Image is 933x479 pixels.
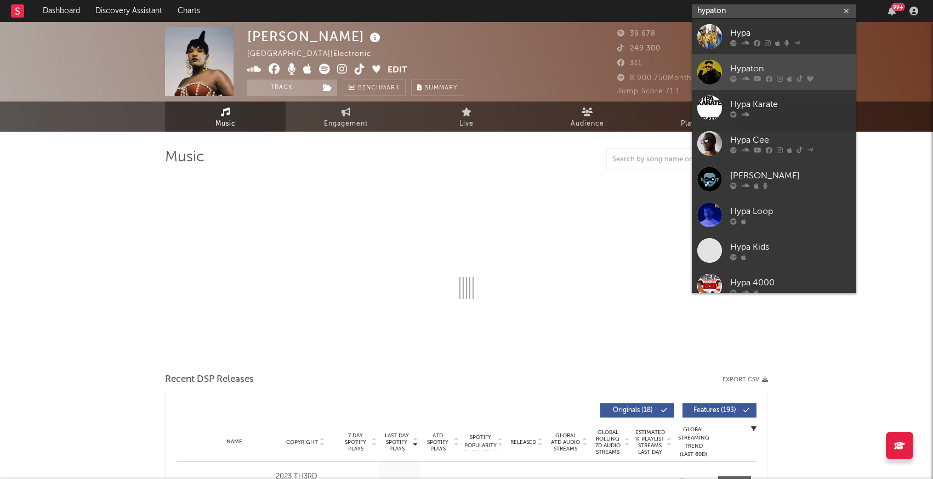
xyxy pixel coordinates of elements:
[600,403,674,418] button: Originals(18)
[165,102,286,132] a: Music
[692,54,856,90] a: Hypaton
[247,48,384,61] div: [GEOGRAPHIC_DATA] | Electronic
[358,82,400,95] span: Benchmark
[510,439,536,446] span: Released
[730,62,851,75] div: Hypaton
[286,102,406,132] a: Engagement
[722,376,768,383] button: Export CSV
[593,429,623,455] span: Global Rolling 7D Audio Streams
[247,27,383,46] div: [PERSON_NAME]
[286,439,318,446] span: Copyright
[406,102,527,132] a: Live
[730,205,851,218] div: Hypa Loop
[247,80,316,96] button: Track
[423,432,452,452] span: ATD Spotify Plays
[459,117,474,131] span: Live
[607,155,722,164] input: Search by song name or URL
[730,26,851,40] div: Hypa
[617,88,680,95] span: Jump Score: 71.1
[692,161,856,197] a: [PERSON_NAME]
[617,60,642,67] span: 311
[690,407,740,414] span: Features ( 193 )
[681,117,735,131] span: Playlists/Charts
[692,233,856,268] a: Hypa Kids
[730,240,851,253] div: Hypa Kids
[324,117,368,131] span: Engagement
[617,45,661,52] span: 249.300
[571,117,604,131] span: Audience
[891,3,905,11] div: 99 +
[635,429,665,455] span: Estimated % Playlist Streams Last Day
[647,102,768,132] a: Playlists/Charts
[617,30,656,37] span: 39.678
[730,276,851,289] div: Hypa 4000
[198,438,270,446] div: Name
[165,373,254,386] span: Recent DSP Releases
[550,432,581,452] span: Global ATD Audio Streams
[382,432,411,452] span: Last Day Spotify Plays
[527,102,647,132] a: Audience
[617,75,735,82] span: 8.900.750 Monthly Listeners
[607,407,658,414] span: Originals ( 18 )
[343,80,406,96] a: Benchmark
[692,126,856,161] a: Hypa Cee
[730,169,851,182] div: [PERSON_NAME]
[730,133,851,146] div: Hypa Cee
[692,90,856,126] a: Hypa Karate
[388,64,407,77] button: Edit
[677,426,710,459] div: Global Streaming Trend (Last 60D)
[888,7,896,15] button: 99+
[425,85,457,91] span: Summary
[692,4,856,18] input: Search for artists
[464,433,497,450] span: Spotify Popularity
[730,98,851,111] div: Hypa Karate
[692,19,856,54] a: Hypa
[411,80,463,96] button: Summary
[692,197,856,233] a: Hypa Loop
[692,268,856,304] a: Hypa 4000
[682,403,756,418] button: Features(193)
[215,117,236,131] span: Music
[341,432,370,452] span: 7 Day Spotify Plays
